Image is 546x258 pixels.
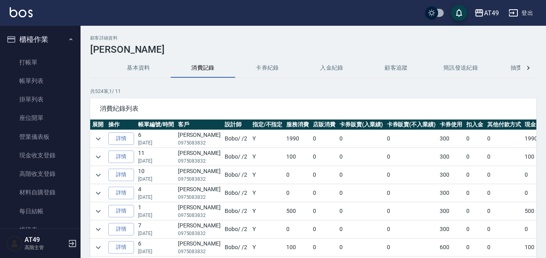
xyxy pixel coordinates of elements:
[485,120,523,130] th: 其他付款方式
[6,235,23,252] img: Person
[438,239,464,256] td: 600
[136,184,176,202] td: 4
[284,120,311,130] th: 服務消費
[485,130,523,148] td: 0
[284,239,311,256] td: 100
[485,239,523,256] td: 0
[464,120,485,130] th: 扣入金
[464,184,485,202] td: 0
[92,151,104,163] button: expand row
[385,202,438,220] td: 0
[3,53,77,72] a: 打帳單
[176,184,223,202] td: [PERSON_NAME]
[136,148,176,166] td: 11
[108,205,134,217] a: 詳情
[138,248,174,255] p: [DATE]
[176,120,223,130] th: 客戶
[10,7,33,17] img: Logo
[178,194,221,201] p: 0975083832
[428,58,493,78] button: 簡訊發送紀錄
[106,120,136,130] th: 操作
[438,166,464,184] td: 300
[337,221,385,238] td: 0
[485,202,523,220] td: 0
[3,29,77,50] button: 櫃檯作業
[90,44,536,55] h3: [PERSON_NAME]
[250,184,285,202] td: Y
[311,202,337,220] td: 0
[176,166,223,184] td: [PERSON_NAME]
[223,239,250,256] td: Bobo / /2
[484,8,499,18] div: AT49
[178,230,221,237] p: 0975083832
[505,6,536,21] button: 登出
[250,130,285,148] td: Y
[464,221,485,238] td: 0
[250,202,285,220] td: Y
[385,184,438,202] td: 0
[176,221,223,238] td: [PERSON_NAME]
[385,239,438,256] td: 0
[92,241,104,254] button: expand row
[311,239,337,256] td: 0
[284,202,311,220] td: 500
[284,184,311,202] td: 0
[3,109,77,127] a: 座位開單
[385,221,438,238] td: 0
[337,166,385,184] td: 0
[108,151,134,163] a: 詳情
[92,187,104,199] button: expand row
[284,130,311,148] td: 1990
[223,148,250,166] td: Bobo / /2
[92,133,104,145] button: expand row
[438,202,464,220] td: 300
[136,130,176,148] td: 6
[284,166,311,184] td: 0
[3,183,77,202] a: 材料自購登錄
[223,184,250,202] td: Bobo / /2
[337,120,385,130] th: 卡券販賣(入業績)
[3,72,77,90] a: 帳單列表
[250,221,285,238] td: Y
[250,239,285,256] td: Y
[485,148,523,166] td: 0
[92,205,104,217] button: expand row
[223,166,250,184] td: Bobo / /2
[385,166,438,184] td: 0
[90,88,536,95] p: 共 524 筆, 1 / 11
[464,239,485,256] td: 0
[438,148,464,166] td: 300
[176,202,223,220] td: [PERSON_NAME]
[223,221,250,238] td: Bobo / /2
[250,148,285,166] td: Y
[136,221,176,238] td: 7
[178,212,221,219] p: 0975083832
[3,128,77,146] a: 營業儀表板
[451,5,467,21] button: save
[311,166,337,184] td: 0
[223,130,250,148] td: Bobo / /2
[464,202,485,220] td: 0
[438,221,464,238] td: 300
[311,221,337,238] td: 0
[100,105,527,113] span: 消費紀錄列表
[385,148,438,166] td: 0
[176,239,223,256] td: [PERSON_NAME]
[385,130,438,148] td: 0
[235,58,300,78] button: 卡券紀錄
[223,120,250,130] th: 設計師
[3,165,77,183] a: 高階收支登錄
[178,139,221,147] p: 0975083832
[438,130,464,148] td: 300
[311,120,337,130] th: 店販消費
[311,184,337,202] td: 0
[485,184,523,202] td: 0
[438,120,464,130] th: 卡券使用
[464,130,485,148] td: 0
[3,202,77,221] a: 每日結帳
[311,148,337,166] td: 0
[108,132,134,145] a: 詳情
[178,248,221,255] p: 0975083832
[90,35,536,41] h2: 顧客詳細資料
[176,148,223,166] td: [PERSON_NAME]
